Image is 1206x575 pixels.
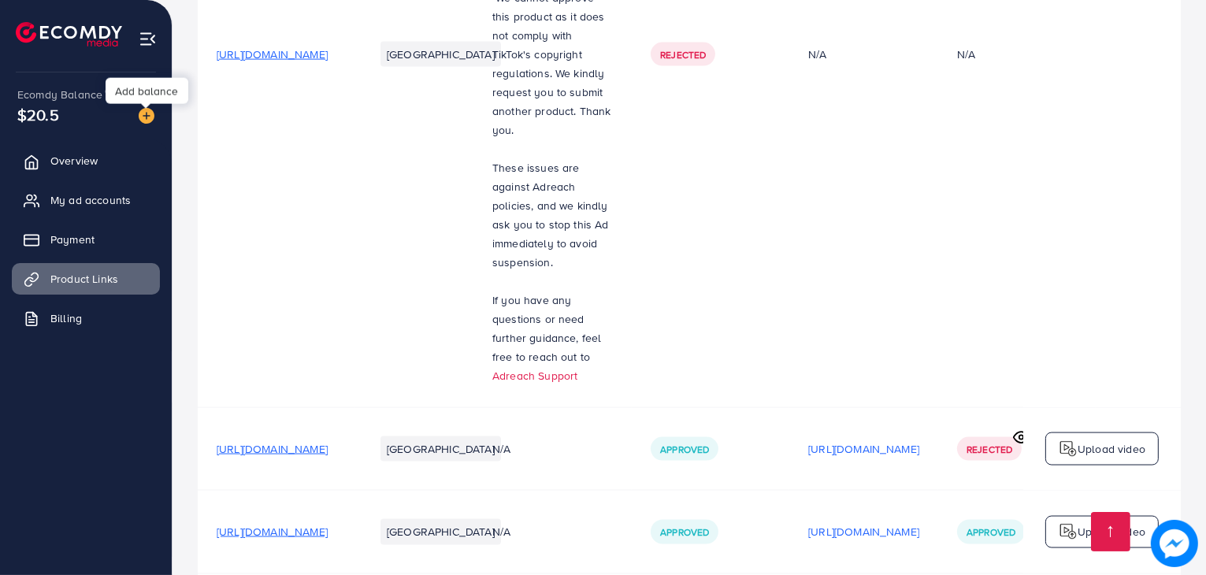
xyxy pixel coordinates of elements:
p: These issues are against Adreach policies, and we kindly ask you to stop this Ad immediately to a... [492,158,613,272]
a: Payment [12,224,160,255]
span: Rejected [967,443,1012,456]
img: menu [139,30,157,48]
span: Billing [50,310,82,326]
span: N/A [492,441,510,457]
a: Overview [12,145,160,176]
img: logo [16,22,122,46]
img: image [139,108,154,124]
div: N/A [808,46,919,62]
p: Upload video [1078,522,1145,541]
span: Payment [50,232,95,247]
span: $20.5 [14,95,61,136]
li: [GEOGRAPHIC_DATA] [380,42,501,67]
span: [URL][DOMAIN_NAME] [217,441,328,457]
span: Rejected [660,48,706,61]
p: Upload video [1078,440,1145,458]
span: Ecomdy Balance [17,87,102,102]
p: [URL][DOMAIN_NAME] [808,440,919,458]
img: logo [1059,440,1078,458]
a: My ad accounts [12,184,160,216]
span: Product Links [50,271,118,287]
p: [URL][DOMAIN_NAME] [808,522,919,541]
span: [URL][DOMAIN_NAME] [217,46,328,62]
span: My ad accounts [50,192,131,208]
div: Add balance [106,78,188,104]
span: Overview [50,153,98,169]
a: Adreach Support [492,368,577,384]
img: image [1153,522,1197,566]
span: N/A [492,524,510,540]
span: If you have any questions or need further guidance, feel free to reach out to [492,292,602,365]
a: Billing [12,302,160,334]
span: Approved [660,443,709,456]
span: Approved [967,525,1015,539]
img: logo [1059,522,1078,541]
a: Product Links [12,263,160,295]
li: [GEOGRAPHIC_DATA] [380,436,501,462]
span: Approved [660,525,709,539]
span: [URL][DOMAIN_NAME] [217,524,328,540]
li: [GEOGRAPHIC_DATA] [380,519,501,544]
div: N/A [957,46,975,62]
